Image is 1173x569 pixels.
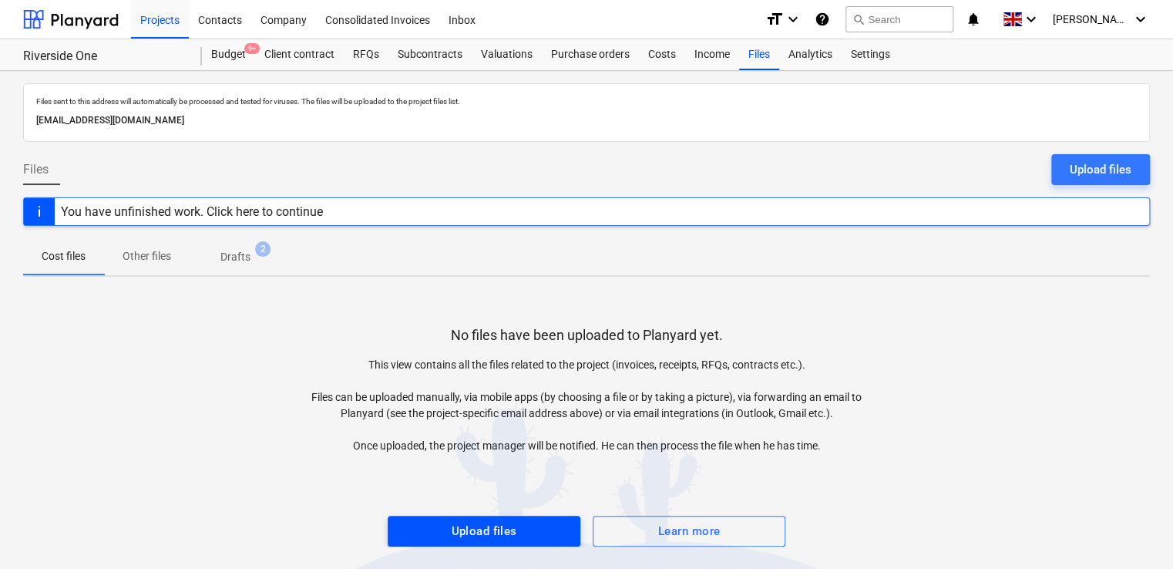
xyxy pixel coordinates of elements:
[344,39,388,70] a: RFQs
[845,6,953,32] button: Search
[305,357,869,454] p: This view contains all the files related to the project (invoices, receipts, RFQs, contracts etc....
[451,521,516,541] div: Upload files
[542,39,639,70] a: Purchase orders
[639,39,685,70] a: Costs
[451,326,723,345] p: No files have been uploaded to Planyard yet.
[765,10,784,29] i: format_size
[815,10,830,29] i: Knowledge base
[1131,10,1150,29] i: keyboard_arrow_down
[966,10,981,29] i: notifications
[658,521,720,541] div: Learn more
[61,204,323,219] div: You have unfinished work. Click here to continue
[852,13,865,25] span: search
[472,39,542,70] a: Valuations
[739,39,779,70] a: Files
[388,516,580,547] button: Upload files
[779,39,842,70] a: Analytics
[1070,160,1131,180] div: Upload files
[202,39,255,70] a: Budget9+
[1051,154,1150,185] button: Upload files
[255,241,271,257] span: 2
[255,39,344,70] a: Client contract
[202,39,255,70] div: Budget
[123,248,171,264] p: Other files
[842,39,899,70] a: Settings
[784,10,802,29] i: keyboard_arrow_down
[388,39,472,70] a: Subcontracts
[23,160,49,179] span: Files
[593,516,785,547] button: Learn more
[36,96,1137,106] p: Files sent to this address will automatically be processed and tested for viruses. The files will...
[685,39,739,70] a: Income
[244,43,260,54] span: 9+
[42,248,86,264] p: Cost files
[1022,10,1040,29] i: keyboard_arrow_down
[23,49,183,65] div: Riverside One
[36,113,1137,129] p: [EMAIL_ADDRESS][DOMAIN_NAME]
[1053,13,1130,25] span: [PERSON_NAME]
[220,249,250,265] p: Drafts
